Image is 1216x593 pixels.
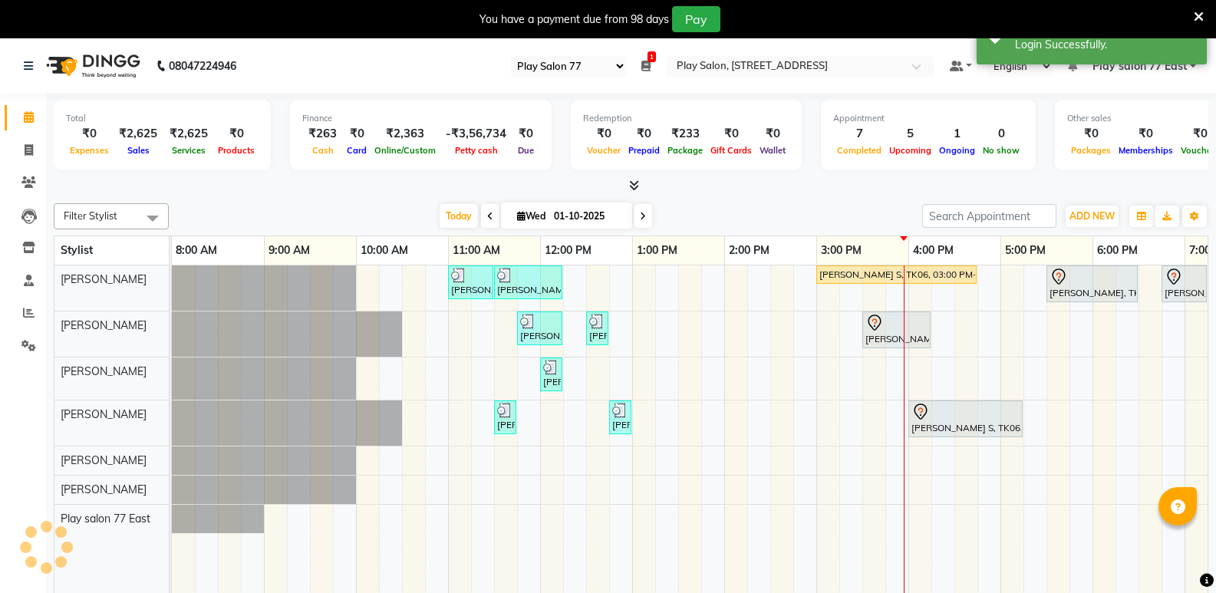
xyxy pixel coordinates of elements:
div: ₹2,625 [163,125,214,143]
span: Package [664,145,707,156]
span: Packages [1067,145,1115,156]
span: [PERSON_NAME] [61,407,147,421]
span: [PERSON_NAME] [61,318,147,332]
div: Appointment [833,112,1023,125]
div: [PERSON_NAME], TK05, 11:45 AM-12:15 PM, Hair Styling - Blowdry without shampoo -Medium [519,314,561,343]
span: [PERSON_NAME] [61,272,147,286]
div: Total [66,112,259,125]
a: 1 [641,59,651,73]
span: No show [979,145,1023,156]
div: -₹3,56,734 [440,125,512,143]
a: 12:00 PM [541,239,595,262]
div: ₹2,625 [113,125,163,143]
span: Products [214,145,259,156]
div: [PERSON_NAME], TK05, 12:00 PM-12:15 PM, Manicure - File & Polish [542,360,561,389]
button: Pay [672,6,720,32]
span: Sales [124,145,153,156]
div: ₹233 [664,125,707,143]
div: ₹2,363 [371,125,440,143]
span: Gift Cards [707,145,756,156]
span: [PERSON_NAME] [61,483,147,496]
div: ₹0 [624,125,664,143]
div: ₹263 [302,125,343,143]
div: ₹0 [512,125,539,143]
span: 1 [648,51,656,62]
input: 2025-10-01 [549,205,626,228]
a: 1:00 PM [633,239,681,262]
div: 0 [979,125,1023,143]
span: Filter Stylist [64,209,117,222]
div: Redemption [583,112,789,125]
a: 4:00 PM [909,239,957,262]
span: Play salon 77 East [1092,58,1187,74]
span: Memberships [1115,145,1177,156]
a: 2:00 PM [725,239,773,262]
div: [PERSON_NAME] S, TK06, 03:00 PM-04:45 PM, Root Touch-up - INOA Root Touch-up Short [818,268,975,282]
span: Online/Custom [371,145,440,156]
div: ₹0 [756,125,789,143]
button: ADD NEW [1066,206,1119,227]
div: ₹0 [1067,125,1115,143]
div: Finance [302,112,539,125]
span: Petty cash [451,145,502,156]
div: Login Successfully. [1015,37,1195,53]
span: Card [343,145,371,156]
span: Voucher [583,145,624,156]
span: Due [514,145,538,156]
span: Ongoing [935,145,979,156]
img: logo [39,44,144,87]
div: ₹0 [707,125,756,143]
div: 1 [935,125,979,143]
div: [PERSON_NAME] ., TK03, 11:00 AM-11:30 AM, [PERSON_NAME] Trim [450,268,492,297]
span: Play salon 77 East [61,512,150,525]
div: [PERSON_NAME], TK08, 12:30 PM-12:45 PM, Threading - Threading-Eye Brow Shaping [588,314,607,343]
span: ADD NEW [1069,210,1115,222]
div: 5 [885,125,935,143]
div: ₹0 [583,125,624,143]
input: Search Appointment [922,204,1056,228]
div: ₹0 [1115,125,1177,143]
a: 5:00 PM [1001,239,1050,262]
span: Completed [833,145,885,156]
a: 3:00 PM [817,239,865,262]
div: You have a payment due from 98 days [479,12,669,28]
a: 9:00 AM [265,239,314,262]
span: Today [440,204,478,228]
div: ₹0 [66,125,113,143]
span: [PERSON_NAME] [61,453,147,467]
span: [PERSON_NAME] [61,364,147,378]
div: ₹0 [343,125,371,143]
span: Wed [513,210,549,222]
span: Expenses [66,145,113,156]
span: Cash [308,145,338,156]
div: [PERSON_NAME], TK07, 12:45 PM-01:00 PM, Threading - Threading EB,UL [611,403,630,432]
span: Upcoming [885,145,935,156]
a: 10:00 AM [357,239,412,262]
span: Stylist [61,243,93,257]
span: Services [168,145,209,156]
div: [PERSON_NAME] S, TK06, 04:00 PM-05:15 PM, Cartridge Waxs - Cartridge Wax Full Arms [910,403,1021,435]
div: ₹0 [214,125,259,143]
a: 6:00 PM [1093,239,1142,262]
span: Prepaid [624,145,664,156]
div: [PERSON_NAME], TK02, 03:30 PM-04:15 PM, Men Hair Cut - Hair Cut Men (Stylist) [864,314,929,346]
div: [PERSON_NAME], TK09, 06:45 PM-07:15 PM, Women Hair Cut - Hair Cut [DEMOGRAPHIC_DATA] (Senior Styl... [1163,268,1205,300]
a: 11:00 AM [449,239,504,262]
a: 8:00 AM [172,239,221,262]
div: [PERSON_NAME], TK04, 05:30 PM-06:30 PM, Women Hair Cut - Hair Cut [DEMOGRAPHIC_DATA] (Stylist) [1048,268,1136,300]
span: Wallet [756,145,789,156]
div: [PERSON_NAME], TK01, 11:30 AM-12:15 PM, Hair Styling - Blowdry + Shampoo + Conditioner[L'OREAL] M... [496,268,561,297]
div: [PERSON_NAME], TK01, 11:30 AM-11:45 AM, Manicure - File & Polish [496,403,515,432]
div: 7 [833,125,885,143]
b: 08047224946 [169,44,236,87]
